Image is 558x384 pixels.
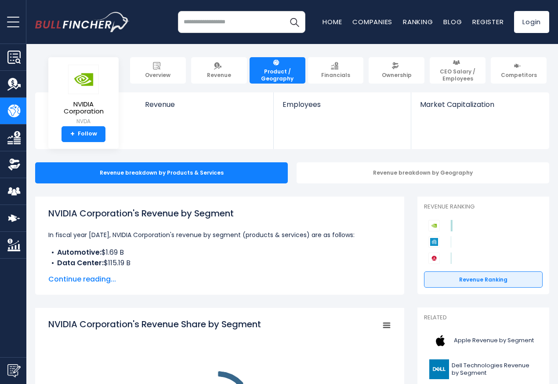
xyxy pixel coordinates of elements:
span: CEO Salary / Employees [434,68,482,82]
img: Applied Materials competitors logo [428,236,440,248]
a: Companies [352,17,392,26]
span: Dell Technologies Revenue by Segment [452,362,537,377]
li: $1.69 B [48,247,391,258]
p: Revenue Ranking [424,203,543,211]
a: +Follow [62,126,105,142]
span: Revenue [145,100,265,109]
span: Competitors [501,72,537,79]
span: Revenue [207,72,231,79]
div: Revenue breakdown by Geography [297,162,549,183]
img: Ownership [7,158,21,171]
b: Data Center: [57,258,104,268]
button: Search [283,11,305,33]
img: NVIDIA Corporation competitors logo [428,220,440,231]
tspan: NVIDIA Corporation's Revenue Share by Segment [48,318,261,330]
a: Revenue Ranking [424,271,543,288]
a: CEO Salary / Employees [430,57,486,84]
a: Login [514,11,549,33]
p: Related [424,314,543,322]
div: Revenue breakdown by Products & Services [35,162,288,183]
span: Apple Revenue by Segment [454,337,534,344]
strong: + [70,130,75,138]
a: Ownership [369,57,424,84]
span: Continue reading... [48,274,391,285]
span: Product / Geography [254,68,301,82]
a: Home [322,17,342,26]
a: Financials [308,57,364,84]
a: Dell Technologies Revenue by Segment [424,357,543,381]
span: NVIDIA Corporation [55,101,112,115]
a: Revenue [136,92,274,124]
img: Broadcom competitors logo [428,252,440,264]
img: DELL logo [429,359,449,379]
a: Product / Geography [250,57,305,84]
a: NVIDIA Corporation NVDA [55,64,112,126]
b: Automotive: [57,247,101,257]
a: Competitors [491,57,547,84]
a: Overview [130,57,186,84]
a: Apple Revenue by Segment [424,329,543,353]
a: Employees [274,92,410,124]
a: Blog [443,17,462,26]
span: Market Capitalization [420,100,540,109]
img: bullfincher logo [35,12,130,32]
small: NVDA [55,117,112,125]
a: Register [472,17,504,26]
p: In fiscal year [DATE], NVIDIA Corporation's revenue by segment (products & services) are as follows: [48,230,391,240]
span: Ownership [382,72,412,79]
a: Go to homepage [35,12,130,32]
span: Employees [283,100,402,109]
a: Market Capitalization [411,92,548,124]
li: $115.19 B [48,258,391,268]
h1: NVIDIA Corporation's Revenue by Segment [48,207,391,220]
span: Financials [321,72,350,79]
img: AAPL logo [429,331,451,351]
a: Revenue [191,57,247,84]
a: Ranking [403,17,433,26]
span: Overview [145,72,170,79]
